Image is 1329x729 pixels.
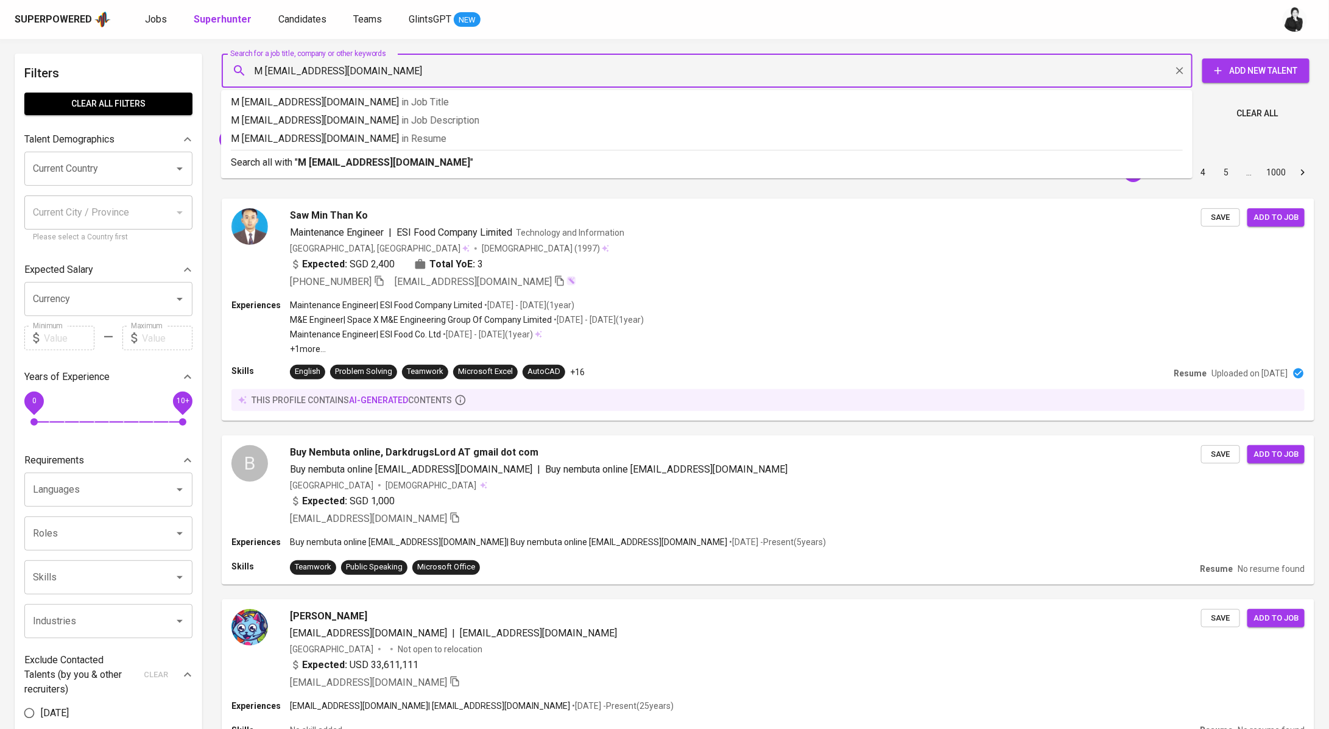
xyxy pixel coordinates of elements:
[1193,163,1213,182] button: Go to page 4
[231,560,290,572] p: Skills
[290,242,470,255] div: [GEOGRAPHIC_DATA], [GEOGRAPHIC_DATA]
[24,448,192,473] div: Requirements
[41,706,69,720] span: [DATE]
[231,95,1183,110] p: M [EMAIL_ADDRESS][DOMAIN_NAME]
[417,562,475,573] div: Microsoft Office
[231,365,290,377] p: Skills
[231,113,1183,128] p: M [EMAIL_ADDRESS][DOMAIN_NAME]
[516,228,624,238] span: Technology and Information
[290,536,727,548] p: Buy nembuta online [EMAIL_ADDRESS][DOMAIN_NAME] | Buy nembuta online [EMAIL_ADDRESS][DOMAIN_NAME]
[278,12,329,27] a: Candidates
[24,365,192,389] div: Years of Experience
[570,700,674,712] p: • [DATE] - Present ( 25 years )
[290,276,372,287] span: [PHONE_NUMBER]
[24,63,192,83] h6: Filters
[231,536,290,548] p: Experiences
[1236,106,1278,121] span: Clear All
[32,397,36,406] span: 0
[295,562,331,573] div: Teamwork
[349,395,408,405] span: AI-generated
[482,242,609,255] div: (1997)
[231,132,1183,146] p: M [EMAIL_ADDRESS][DOMAIN_NAME]
[1253,611,1299,625] span: Add to job
[290,609,367,624] span: [PERSON_NAME]
[298,157,470,168] b: M [EMAIL_ADDRESS][DOMAIN_NAME]
[401,96,449,108] span: in Job Title
[290,343,644,355] p: +1 more ...
[24,132,115,147] p: Talent Demographics
[290,677,447,688] span: [EMAIL_ADDRESS][DOMAIN_NAME]
[570,366,585,378] p: +16
[278,13,326,25] span: Candidates
[231,700,290,712] p: Experiences
[1239,166,1259,178] div: …
[94,10,111,29] img: app logo
[171,481,188,498] button: Open
[24,453,84,468] p: Requirements
[302,494,347,509] b: Expected:
[1207,448,1234,462] span: Save
[527,366,560,378] div: AutoCAD
[44,326,94,350] input: Value
[335,366,392,378] div: Problem Solving
[231,155,1183,170] p: Search all with " "
[24,258,192,282] div: Expected Salary
[1207,211,1234,225] span: Save
[429,257,475,272] b: Total YoE:
[1247,609,1305,628] button: Add to job
[1216,163,1236,182] button: Go to page 5
[290,643,373,655] div: [GEOGRAPHIC_DATA]
[290,479,373,491] div: [GEOGRAPHIC_DATA]
[1253,448,1299,462] span: Add to job
[15,13,92,27] div: Superpowered
[290,257,395,272] div: SGD 2,400
[194,12,254,27] a: Superhunter
[386,479,478,491] span: [DEMOGRAPHIC_DATA]
[171,160,188,177] button: Open
[24,262,93,277] p: Expected Salary
[290,700,570,712] p: [EMAIL_ADDRESS][DOMAIN_NAME] | [EMAIL_ADDRESS][DOMAIN_NAME]
[401,133,446,144] span: in Resume
[219,130,382,149] div: M [EMAIL_ADDRESS][DOMAIN_NAME]
[1263,163,1289,182] button: Go to page 1000
[290,627,447,639] span: [EMAIL_ADDRESS][DOMAIN_NAME]
[252,394,452,406] p: this profile contains contents
[24,370,110,384] p: Years of Experience
[33,231,184,244] p: Please select a Country first
[1211,367,1288,379] p: Uploaded on [DATE]
[231,609,268,646] img: 321b7cfbc0d0764707056ba635831759.jpeg
[145,12,169,27] a: Jobs
[1212,63,1300,79] span: Add New Talent
[1200,563,1233,575] p: Resume
[1238,563,1305,575] p: No resume found
[290,445,538,460] span: Buy Nembuta online, DarkdrugsLord AT gmail dot com
[15,10,111,29] a: Superpoweredapp logo
[407,366,443,378] div: Teamwork
[458,366,513,378] div: Microsoft Excel
[222,199,1314,421] a: Saw Min Than KoMaintenance Engineer|ESI Food Company LimitedTechnology and Information[GEOGRAPHIC...
[302,257,347,272] b: Expected:
[290,299,482,311] p: Maintenance Engineer | ESI Food Company Limited
[482,242,574,255] span: [DEMOGRAPHIC_DATA]
[24,653,192,697] div: Exclude Contacted Talents (by you & other recruiters)clear
[1232,102,1283,125] button: Clear All
[398,643,482,655] p: Not open to relocation
[231,208,268,245] img: aca99a3648a133c84aaa35ca3976851a.jpg
[1247,445,1305,464] button: Add to job
[142,326,192,350] input: Value
[1171,62,1188,79] button: Clear
[1283,7,1307,32] img: medwi@glints.com
[1201,208,1240,227] button: Save
[290,314,552,326] p: M&E Engineer | Space X M&E Engineering Group Of Company Limited
[409,13,451,25] span: GlintsGPT
[24,653,136,697] p: Exclude Contacted Talents (by you & other recruiters)
[1099,163,1314,182] nav: pagination navigation
[395,276,552,287] span: [EMAIL_ADDRESS][DOMAIN_NAME]
[231,299,290,311] p: Experiences
[171,613,188,630] button: Open
[222,435,1314,585] a: BBuy Nembuta online, DarkdrugsLord AT gmail dot comBuy nembuta online [EMAIL_ADDRESS][DOMAIN_NAME...
[290,328,441,340] p: Maintenance Engineer | ESI Food Co. Ltd
[145,13,167,25] span: Jobs
[290,658,418,672] div: USD 33,611,111
[454,14,481,26] span: NEW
